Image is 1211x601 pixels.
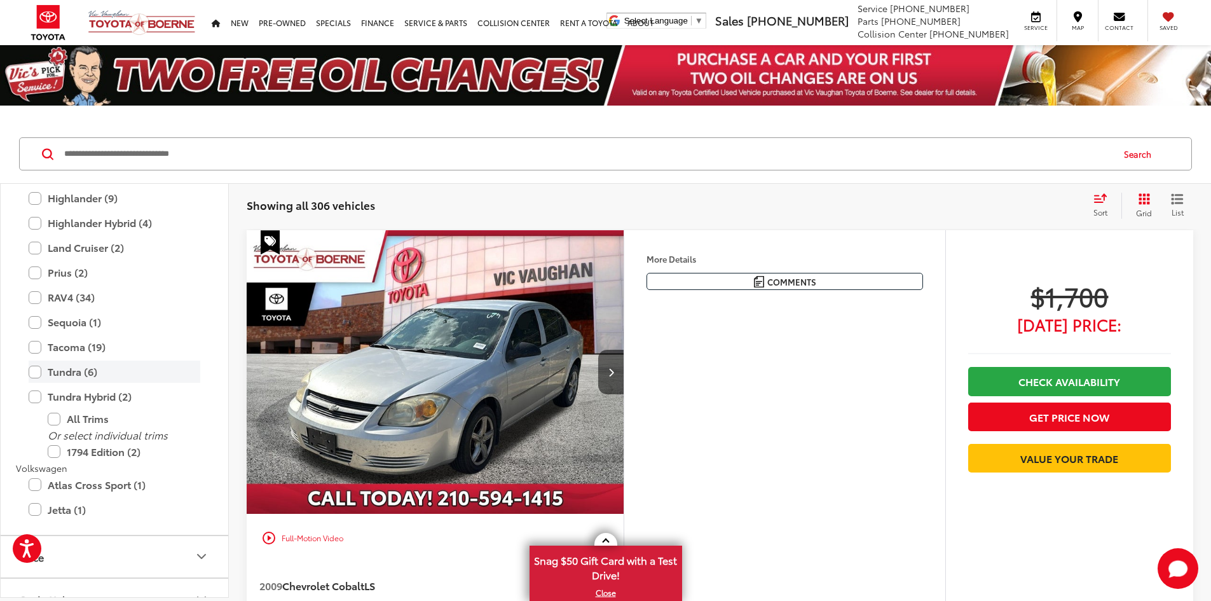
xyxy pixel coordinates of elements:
span: Showing all 306 vehicles [247,197,375,212]
span: Sort [1093,207,1107,218]
span: Map [1064,24,1091,32]
a: Value Your Trade [968,444,1171,473]
input: Search by Make, Model, or Keyword [63,139,1112,169]
label: Sequoia (1) [29,311,200,333]
span: Service [858,2,887,15]
img: Comments [754,276,764,287]
button: Next image [598,350,624,394]
img: 2009 Chevrolet Cobalt LS [246,230,625,515]
span: $1,700 [968,280,1171,312]
button: PricePrice [1,536,229,577]
span: [PHONE_NUMBER] [881,15,961,27]
svg: Start Chat [1158,548,1198,589]
span: Grid [1136,207,1152,218]
span: [PHONE_NUMBER] [747,12,849,29]
span: 2009 [259,578,282,593]
span: [DATE] Price: [968,318,1171,331]
img: Vic Vaughan Toyota of Boerne [88,10,196,36]
span: Parts [858,15,879,27]
i: Or select individual trims [48,427,168,442]
label: Tundra Hybrid (2) [29,385,200,408]
span: Sales [715,12,744,29]
label: Highlander Hybrid (4) [29,212,200,234]
div: 2009 Chevrolet Cobalt LS 0 [246,230,625,514]
span: ▼ [695,16,703,25]
a: 2009Chevrolet CobaltLS [259,579,567,593]
button: Toggle Chat Window [1158,548,1198,589]
span: Saved [1154,24,1182,32]
button: Comments [647,273,923,290]
span: Comments [767,276,816,288]
label: Tacoma (19) [29,336,200,358]
a: Check Availability [968,367,1171,396]
span: Special [261,230,280,254]
h4: More Details [647,254,923,263]
span: List [1171,207,1184,218]
button: Select sort value [1087,193,1121,218]
span: Chevrolet Cobalt [282,578,364,593]
div: Price [21,551,44,563]
label: All Trims [48,408,200,430]
a: 2009 Chevrolet Cobalt LS2009 Chevrolet Cobalt LS2009 Chevrolet Cobalt LS2009 Chevrolet Cobalt LS [246,230,625,514]
span: ​ [691,16,692,25]
label: Highlander (9) [29,187,200,209]
span: Contact [1105,24,1133,32]
label: Land Cruiser (2) [29,237,200,259]
span: [PHONE_NUMBER] [890,2,969,15]
button: Grid View [1121,193,1161,218]
label: Jetta (1) [29,499,200,521]
button: Get Price Now [968,403,1171,431]
span: Volkswagen [16,462,67,474]
button: List View [1161,193,1193,218]
label: Prius (2) [29,261,200,284]
label: Atlas Cross Sport (1) [29,474,200,496]
label: RAV4 (34) [29,286,200,308]
span: Snag $50 Gift Card with a Test Drive! [531,547,681,586]
label: Tundra (6) [29,361,200,383]
span: LS [364,578,375,593]
label: 1794 Edition (2) [48,441,200,463]
div: Price [194,549,209,564]
span: [PHONE_NUMBER] [929,27,1009,40]
span: Select Language [624,16,688,25]
a: Select Language​ [624,16,703,25]
span: Collision Center [858,27,927,40]
button: Search [1112,138,1170,170]
span: Service [1022,24,1050,32]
